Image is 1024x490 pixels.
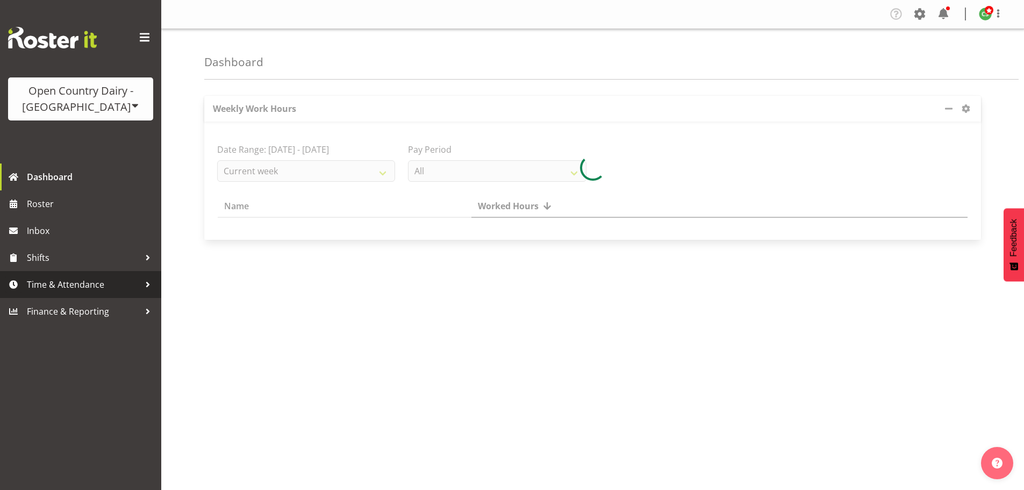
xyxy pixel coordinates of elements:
button: Feedback - Show survey [1004,208,1024,281]
img: Rosterit website logo [8,27,97,48]
span: Time & Attendance [27,276,140,293]
img: carl-stewart11229.jpg [979,8,992,20]
span: Dashboard [27,169,156,185]
img: help-xxl-2.png [992,458,1002,468]
span: Feedback [1009,219,1019,257]
span: Inbox [27,223,156,239]
span: Shifts [27,250,140,266]
h4: Dashboard [204,56,263,68]
span: Roster [27,196,156,212]
span: Finance & Reporting [27,303,140,319]
div: Open Country Dairy - [GEOGRAPHIC_DATA] [19,83,142,115]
